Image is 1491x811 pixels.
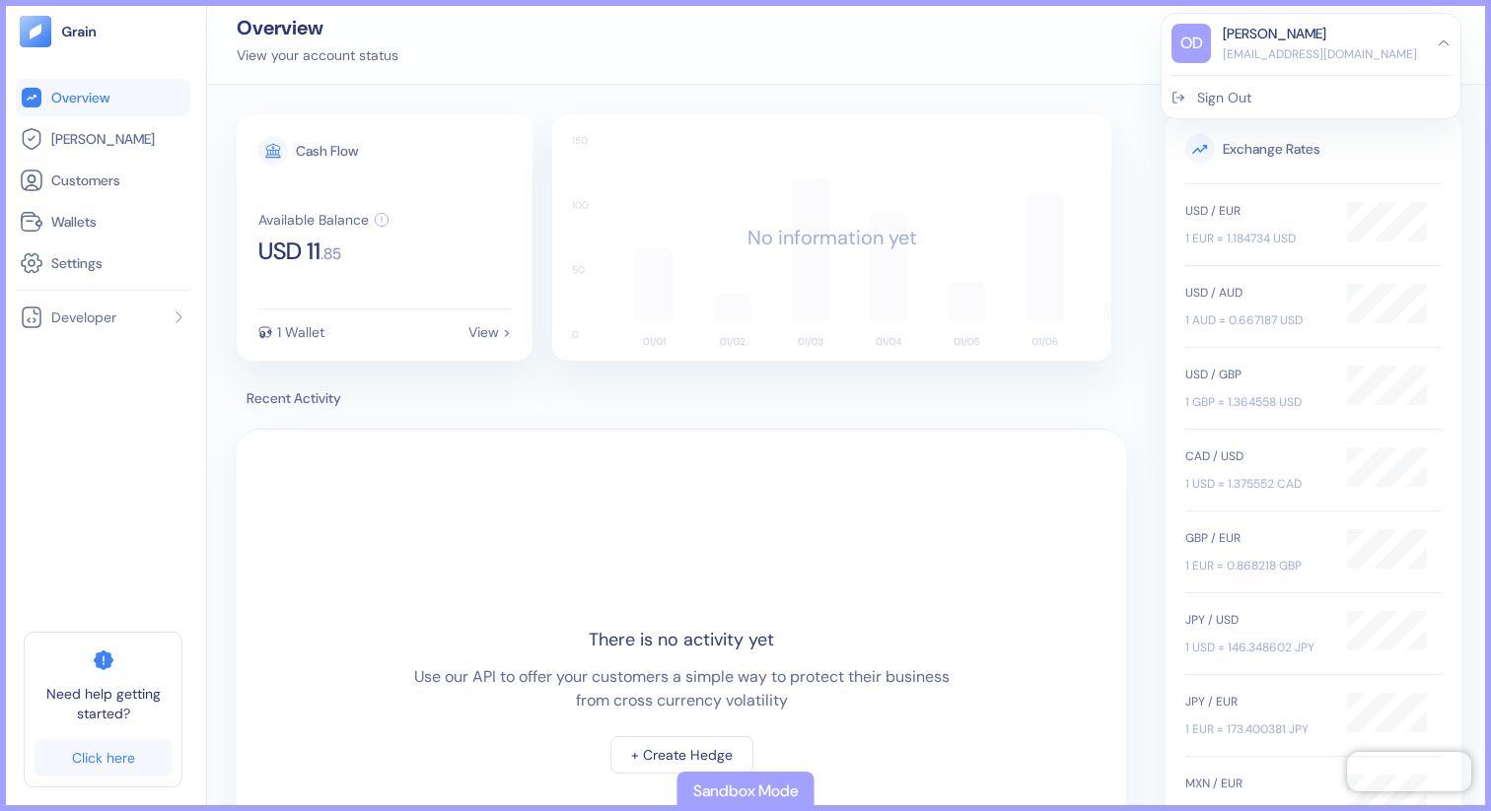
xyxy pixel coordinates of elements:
img: logo-tablet-V2.svg [20,16,51,47]
span: [PERSON_NAME] [51,129,155,149]
span: Recent Activity [237,388,1126,409]
span: Settings [51,253,103,273]
a: Overview [20,86,186,109]
div: GBP / EUR [1185,529,1327,547]
span: Exchange Rates [1185,134,1442,164]
span: Customers [51,170,120,190]
a: Settings [20,251,186,275]
div: Available Balance [258,213,369,227]
div: MXN / EUR [1185,775,1327,792]
div: Click here [72,751,135,765]
button: + Create Hedge [610,736,753,774]
div: 1 GBP = 1.364558 USD [1185,393,1327,411]
div: USD / GBP [1185,366,1327,383]
span: Overview [51,88,109,107]
div: USD / AUD [1185,284,1327,302]
div: 1 EUR = 1.184734 USD [1185,230,1327,247]
div: JPY / USD [1185,611,1327,629]
div: There is no activity yet [589,627,774,653]
div: Sandbox Mode [693,779,799,803]
iframe: Chatra live chat [1347,752,1471,791]
div: 1 AUD = 0.667187 USD [1185,311,1327,329]
a: [PERSON_NAME] [20,127,186,151]
div: Sign Out [1197,88,1251,108]
div: JPY / EUR [1185,693,1327,710]
div: 1 USD = 1.375552 CAD [1185,475,1327,493]
button: Available Balance [258,212,390,228]
div: [PERSON_NAME] [1223,24,1326,44]
div: 1 EUR = 0.868218 GBP [1185,557,1327,574]
div: CAD / USD [1185,447,1327,465]
div: 1 Wallet [277,325,324,339]
div: Cash Flow [296,144,358,158]
div: + Create Hedge [631,748,733,762]
div: OD [1171,24,1211,63]
div: 1 EUR = 173.400381 JPY [1185,720,1327,738]
span: Need help getting started? [35,684,172,723]
span: Developer [51,307,116,327]
div: Overview [237,18,398,37]
img: logo [61,25,98,38]
div: No information yet [747,223,917,252]
a: Wallets [20,210,186,234]
a: Click here [35,739,172,777]
span: Wallets [51,212,97,232]
div: View > [468,325,511,339]
span: USD 11 [258,239,320,263]
div: 1 USD = 146.348602 JPY [1185,639,1327,656]
span: . 85 [320,246,341,262]
div: View your account status [237,45,398,66]
div: USD / EUR [1185,202,1327,220]
a: Customers [20,169,186,192]
div: Use our API to offer your customers a simple way to protect their business from cross currency vo... [410,665,953,712]
div: [EMAIL_ADDRESS][DOMAIN_NAME] [1223,45,1417,63]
